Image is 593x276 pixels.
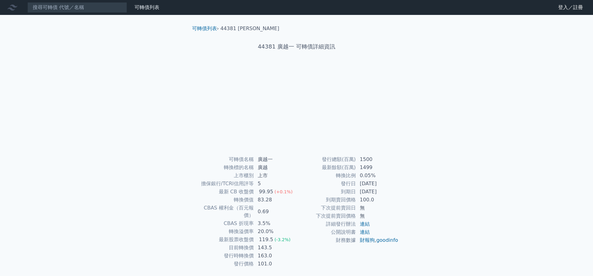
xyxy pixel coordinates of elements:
[553,2,588,12] a: 登入／註冊
[360,221,370,227] a: 連結
[254,244,297,252] td: 143.5
[187,42,406,51] h1: 44381 廣越一 可轉債詳細資訊
[27,2,127,13] input: 搜尋可轉債 代號／名稱
[356,204,399,212] td: 無
[134,4,159,10] a: 可轉債列表
[360,229,370,235] a: 連結
[297,236,356,244] td: 財務數據
[356,163,399,172] td: 1499
[297,172,356,180] td: 轉換比例
[254,219,297,228] td: 3.5%
[356,196,399,204] td: 100.0
[195,196,254,204] td: 轉換價值
[220,25,279,32] li: 44381 [PERSON_NAME]
[258,236,275,243] div: 119.5
[195,236,254,244] td: 最新股票收盤價
[275,189,293,194] span: (+0.1%)
[254,204,297,219] td: 0.69
[195,260,254,268] td: 發行價格
[192,25,217,31] a: 可轉債列表
[195,252,254,260] td: 發行時轉換價
[297,228,356,236] td: 公開說明書
[356,188,399,196] td: [DATE]
[192,25,219,32] li: ›
[254,180,297,188] td: 5
[356,212,399,220] td: 無
[195,163,254,172] td: 轉換標的名稱
[356,236,399,244] td: ,
[258,188,275,195] div: 99.95
[297,155,356,163] td: 發行總額(百萬)
[356,180,399,188] td: [DATE]
[360,237,375,243] a: 財報狗
[254,155,297,163] td: 廣越一
[297,180,356,188] td: 發行日
[376,237,398,243] a: goodinfo
[195,228,254,236] td: 轉換溢價率
[297,163,356,172] td: 最新餘額(百萬)
[254,196,297,204] td: 83.28
[195,155,254,163] td: 可轉債名稱
[254,252,297,260] td: 163.0
[195,204,254,219] td: CBAS 權利金（百元報價）
[254,260,297,268] td: 101.0
[254,172,297,180] td: 上市
[356,155,399,163] td: 1500
[254,228,297,236] td: 20.0%
[297,204,356,212] td: 下次提前賣回日
[297,220,356,228] td: 詳細發行辦法
[195,219,254,228] td: CBAS 折現率
[275,237,291,242] span: (-3.2%)
[356,172,399,180] td: 0.05%
[195,180,254,188] td: 擔保銀行/TCRI信用評等
[195,188,254,196] td: 最新 CB 收盤價
[297,188,356,196] td: 到期日
[297,196,356,204] td: 到期賣回價格
[195,244,254,252] td: 目前轉換價
[254,163,297,172] td: 廣越
[297,212,356,220] td: 下次提前賣回價格
[195,172,254,180] td: 上市櫃別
